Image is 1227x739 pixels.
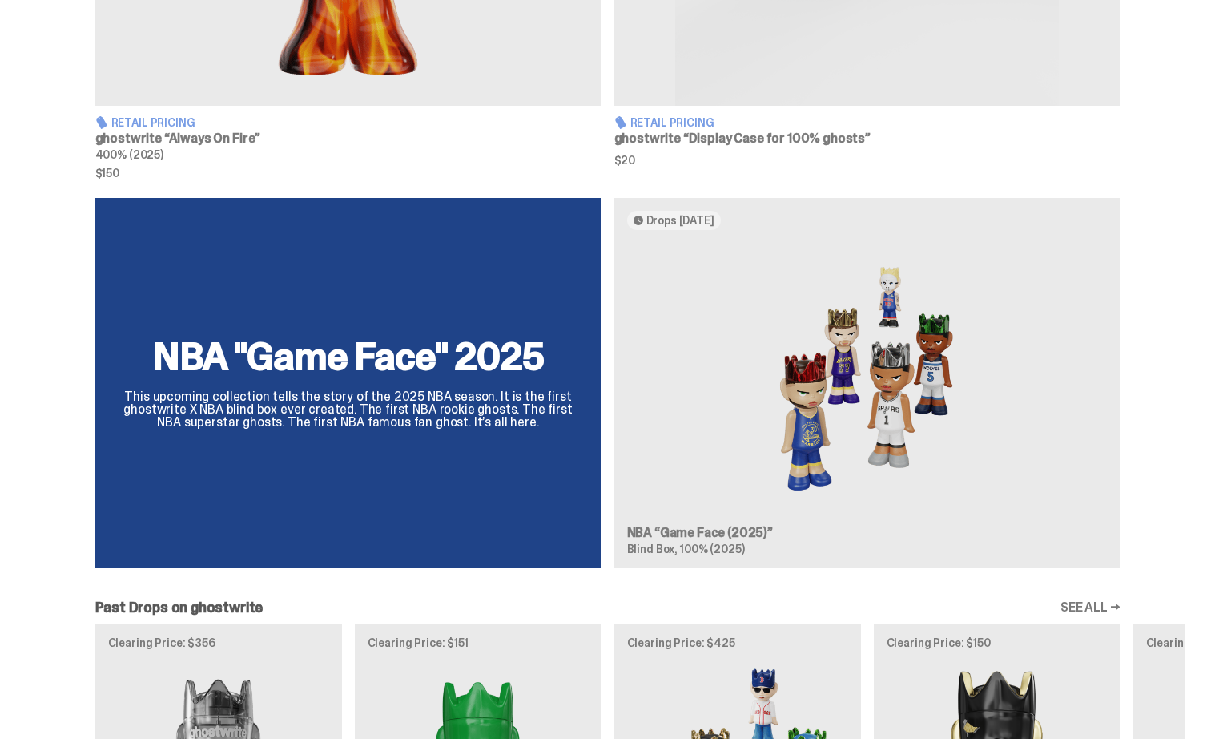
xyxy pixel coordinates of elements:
[95,600,264,615] h2: Past Drops on ghostwrite
[630,117,714,128] span: Retail Pricing
[368,637,589,648] p: Clearing Price: $151
[614,132,1120,145] h3: ghostwrite “Display Case for 100% ghosts”
[1060,601,1120,614] a: SEE ALL →
[95,168,601,179] span: $150
[614,155,1120,166] span: $20
[627,637,848,648] p: Clearing Price: $425
[111,117,195,128] span: Retail Pricing
[646,214,714,227] span: Drops [DATE]
[627,542,678,556] span: Blind Box,
[115,390,582,429] p: This upcoming collection tells the story of the 2025 NBA season. It is the first ghostwrite X NBA...
[108,637,329,648] p: Clearing Price: $356
[115,337,582,376] h2: NBA "Game Face" 2025
[680,542,744,556] span: 100% (2025)
[95,147,163,162] span: 400% (2025)
[627,243,1108,514] img: Game Face (2025)
[95,132,601,145] h3: ghostwrite “Always On Fire”
[627,527,1108,539] h3: NBA “Game Face (2025)”
[887,637,1108,648] p: Clearing Price: $150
